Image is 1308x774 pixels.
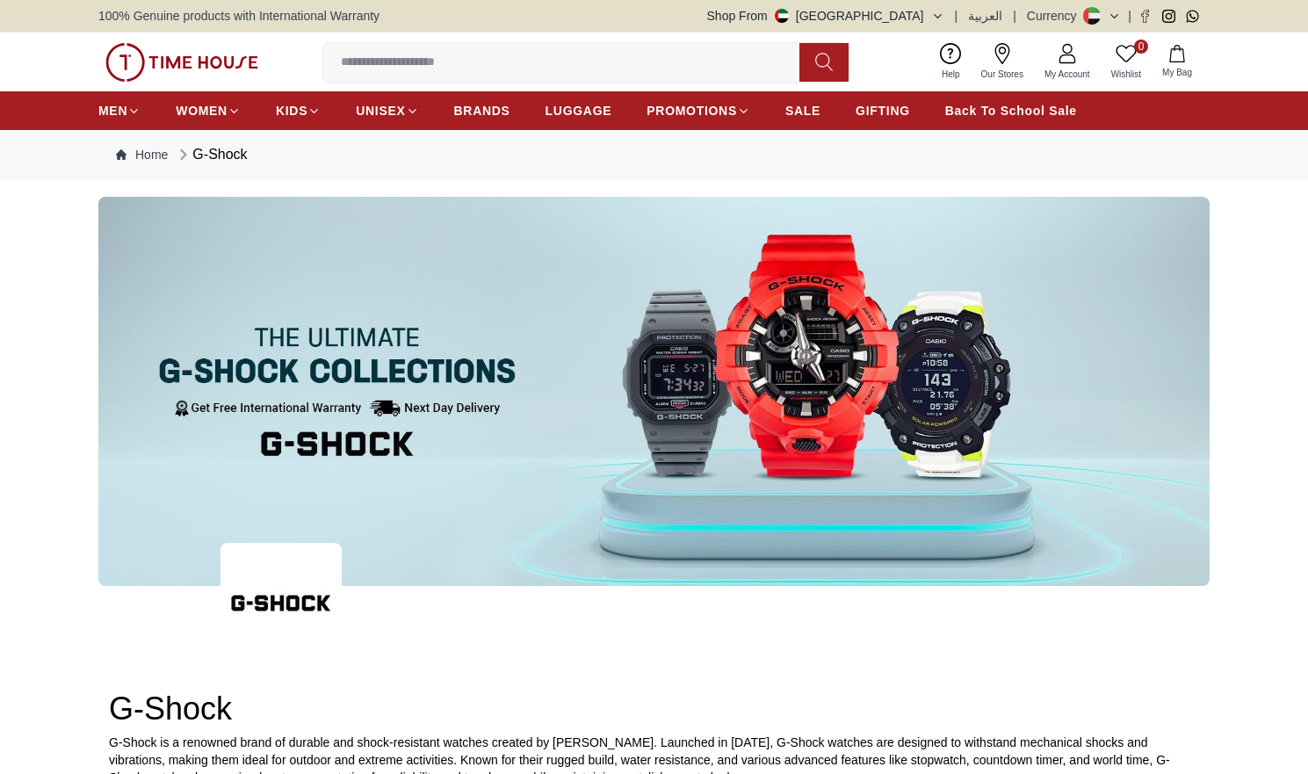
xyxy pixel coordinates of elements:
[856,95,910,127] a: GIFTING
[276,102,307,119] span: KIDS
[98,95,141,127] a: MEN
[785,102,820,119] span: SALE
[176,95,241,127] a: WOMEN
[1037,68,1097,81] span: My Account
[175,144,247,165] div: G-Shock
[1152,41,1203,83] button: My Bag
[974,68,1030,81] span: Our Stores
[1128,7,1131,25] span: |
[647,102,737,119] span: PROMOTIONS
[1186,10,1199,23] a: Whatsapp
[647,95,750,127] a: PROMOTIONS
[98,102,127,119] span: MEN
[109,691,1199,727] h2: G-Shock
[935,68,967,81] span: Help
[116,146,168,163] a: Home
[105,43,258,82] img: ...
[454,95,510,127] a: BRANDS
[220,543,342,664] img: ...
[356,102,405,119] span: UNISEX
[98,130,1210,179] nav: Breadcrumb
[1104,68,1148,81] span: Wishlist
[931,40,971,84] a: Help
[98,197,1210,586] img: ...
[546,102,612,119] span: LUGGAGE
[945,95,1077,127] a: Back To School Sale
[971,40,1034,84] a: Our Stores
[1101,40,1152,84] a: 0Wishlist
[1134,40,1148,54] span: 0
[276,95,321,127] a: KIDS
[98,7,379,25] span: 100% Genuine products with International Warranty
[1138,10,1152,23] a: Facebook
[1155,66,1199,79] span: My Bag
[1013,7,1016,25] span: |
[1162,10,1175,23] a: Instagram
[785,95,820,127] a: SALE
[775,9,789,23] img: United Arab Emirates
[707,7,944,25] button: Shop From[GEOGRAPHIC_DATA]
[968,7,1002,25] button: العربية
[356,95,418,127] a: UNISEX
[945,102,1077,119] span: Back To School Sale
[176,102,228,119] span: WOMEN
[546,95,612,127] a: LUGGAGE
[454,102,510,119] span: BRANDS
[1027,7,1084,25] div: Currency
[955,7,958,25] span: |
[856,102,910,119] span: GIFTING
